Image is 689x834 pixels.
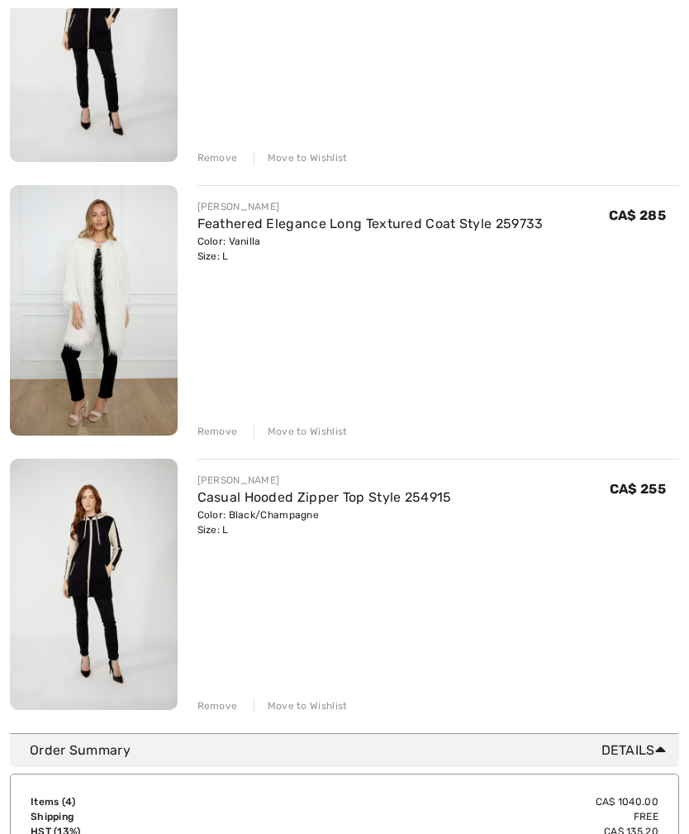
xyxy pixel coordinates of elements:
[609,207,666,223] span: CA$ 285
[197,489,452,505] a: Casual Hooded Zipper Top Style 254915
[10,459,178,710] img: Casual Hooded Zipper Top Style 254915
[254,424,348,439] div: Move to Wishlist
[30,741,672,760] div: Order Summary
[197,508,452,537] div: Color: Black/Champagne Size: L
[254,698,348,713] div: Move to Wishlist
[197,199,544,214] div: [PERSON_NAME]
[10,185,178,436] img: Feathered Elegance Long Textured Coat Style 259733
[197,473,452,488] div: [PERSON_NAME]
[254,150,348,165] div: Move to Wishlist
[250,794,659,809] td: CA$ 1040.00
[65,796,72,808] span: 4
[31,794,250,809] td: Items ( )
[197,216,544,231] a: Feathered Elegance Long Textured Coat Style 259733
[197,150,238,165] div: Remove
[610,481,666,497] span: CA$ 255
[250,809,659,824] td: Free
[197,234,544,264] div: Color: Vanilla Size: L
[197,424,238,439] div: Remove
[31,809,250,824] td: Shipping
[197,698,238,713] div: Remove
[601,741,672,760] span: Details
